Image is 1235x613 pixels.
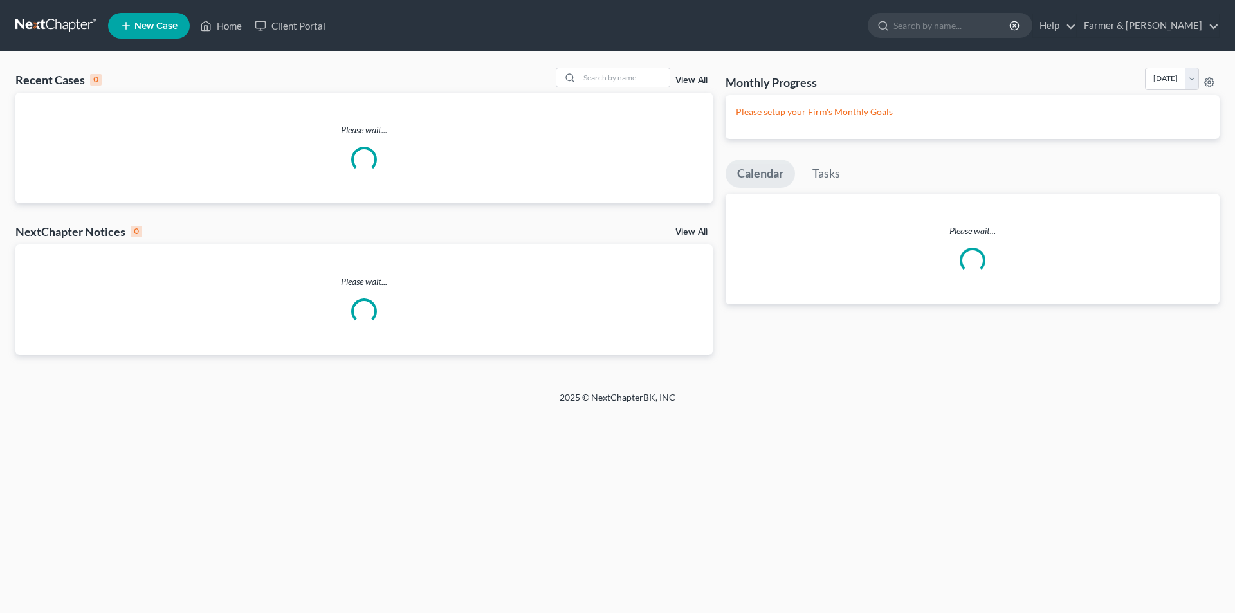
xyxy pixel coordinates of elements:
[801,160,852,188] a: Tasks
[15,124,713,136] p: Please wait...
[131,226,142,237] div: 0
[736,105,1209,118] p: Please setup your Firm's Monthly Goals
[1077,14,1219,37] a: Farmer & [PERSON_NAME]
[134,21,178,31] span: New Case
[893,14,1011,37] input: Search by name...
[726,160,795,188] a: Calendar
[194,14,248,37] a: Home
[675,228,708,237] a: View All
[675,76,708,85] a: View All
[90,74,102,86] div: 0
[15,72,102,87] div: Recent Cases
[248,14,332,37] a: Client Portal
[726,75,817,90] h3: Monthly Progress
[15,275,713,288] p: Please wait...
[580,68,670,87] input: Search by name...
[251,391,984,414] div: 2025 © NextChapterBK, INC
[726,224,1220,237] p: Please wait...
[1033,14,1076,37] a: Help
[15,224,142,239] div: NextChapter Notices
